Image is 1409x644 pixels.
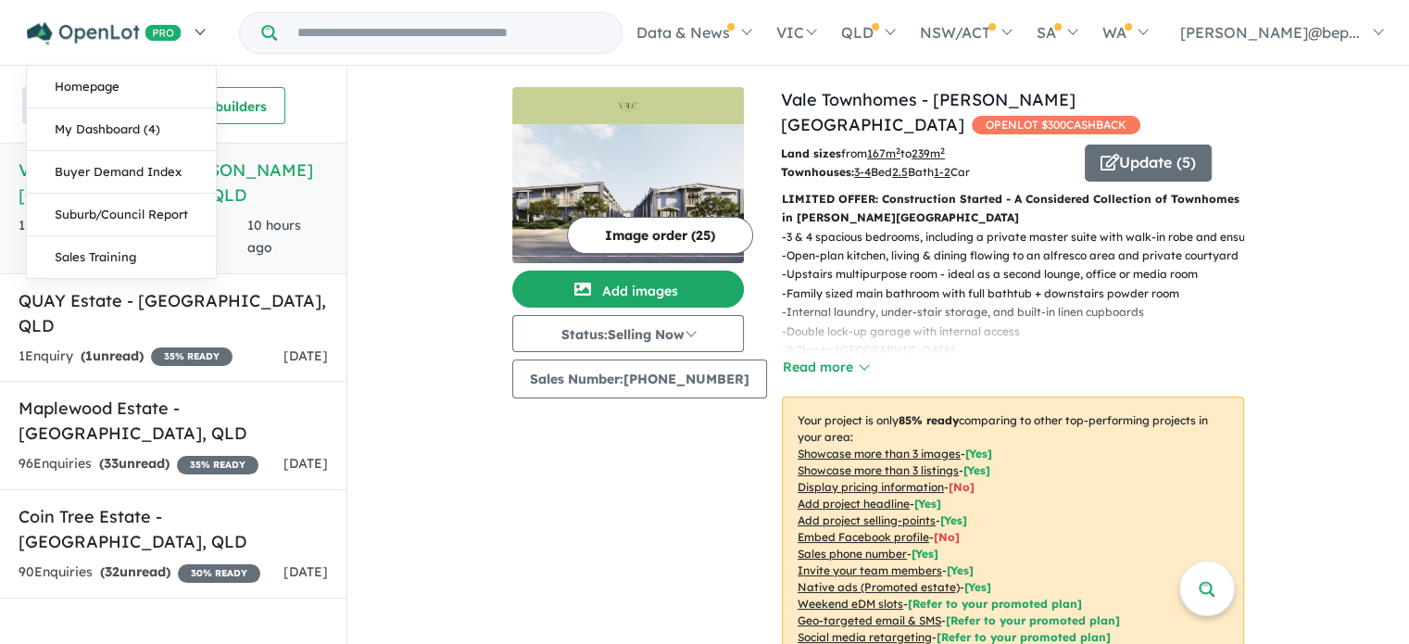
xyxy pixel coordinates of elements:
h5: Vale Townhomes - [PERSON_NAME][GEOGRAPHIC_DATA] , QLD [19,158,328,208]
span: [Yes] [964,580,991,594]
a: My Dashboard (4) [27,108,216,151]
p: - Open-plan kitchen, living & dining flowing to an alfresco area and private courtyard [782,246,1259,265]
a: Homepage [27,66,216,108]
p: - Internal laundry, under-stair storage, and built-in linen cupboards [782,303,1259,322]
u: Add project selling-points [798,513,936,527]
strong: ( unread) [81,347,144,364]
p: - Family sized main bathroom with full bathtub + downstairs powder room [782,284,1259,303]
u: Sales phone number [798,547,907,561]
img: Vale Townhomes - Bray Park Logo [520,95,736,117]
a: Vale Townhomes - [PERSON_NAME][GEOGRAPHIC_DATA] [781,89,1076,135]
h5: Maplewood Estate - [GEOGRAPHIC_DATA] , QLD [19,396,328,446]
p: - Upstairs multipurpose room - ideal as a second lounge, office or media room [782,265,1259,284]
h5: Coin Tree Estate - [GEOGRAPHIC_DATA] , QLD [19,504,328,554]
img: Openlot PRO Logo White [27,22,182,45]
span: [DATE] [283,455,328,472]
p: - 3 & 4 spacious bedrooms, including a private master suite with walk-in robe and ensuite [782,228,1259,246]
span: [ No ] [949,480,975,494]
b: 85 % ready [899,413,959,427]
span: 10 hours ago [247,217,301,256]
span: 1 [85,347,93,364]
button: Add images [512,271,744,308]
u: 3-4 [854,165,871,179]
u: 167 m [867,146,900,160]
span: [ Yes ] [912,547,938,561]
h5: QUAY Estate - [GEOGRAPHIC_DATA] , QLD [19,288,328,338]
span: [ Yes ] [965,447,992,461]
u: Invite your team members [798,563,942,577]
span: [DATE] [283,563,328,580]
sup: 2 [896,145,900,156]
b: Land sizes [781,146,841,160]
u: Showcase more than 3 images [798,447,961,461]
div: 90 Enquir ies [19,562,260,584]
span: [PERSON_NAME]@bep... [1180,23,1360,42]
span: OPENLOT $ 300 CASHBACK [972,116,1140,134]
u: Social media retargeting [798,630,932,644]
span: 33 [104,455,119,472]
span: [Refer to your promoted plan] [937,630,1111,644]
a: Vale Townhomes - Bray Park LogoVale Townhomes - Bray Park [512,87,744,263]
a: Sales Training [27,236,216,278]
u: Native ads (Promoted estate) [798,580,960,594]
button: Update (5) [1085,145,1212,182]
p: Bed Bath Car [781,163,1071,182]
u: 239 m [912,146,945,160]
span: 30 % READY [178,564,260,583]
span: 35 % READY [151,347,233,366]
u: Weekend eDM slots [798,597,903,611]
button: Status:Selling Now [512,315,744,352]
span: 32 [105,563,120,580]
strong: ( unread) [99,455,170,472]
span: to [900,146,945,160]
sup: 2 [940,145,945,156]
u: Geo-targeted email & SMS [798,613,941,627]
u: Showcase more than 3 listings [798,463,959,477]
span: [ Yes ] [940,513,967,527]
span: [ Yes ] [963,463,990,477]
u: Display pricing information [798,480,944,494]
u: 2.5 [892,165,908,179]
button: Read more [782,357,869,378]
p: from [781,145,1071,163]
span: [Refer to your promoted plan] [946,613,1120,627]
span: 35 % READY [177,456,258,474]
div: 96 Enquir ies [19,453,258,475]
span: [Refer to your promoted plan] [908,597,1082,611]
p: - 0.7km to [GEOGRAPHIC_DATA] [782,341,1259,360]
span: [ Yes ] [947,563,974,577]
span: [ Yes ] [914,497,941,511]
p: - Double lock-up garage with internal access [782,322,1259,341]
div: 12 Enquir ies [19,215,247,259]
a: Suburb/Council Report [27,194,216,236]
b: Townhouses: [781,165,854,179]
button: Sales Number:[PHONE_NUMBER] [512,360,767,398]
img: Vale Townhomes - Bray Park [512,124,744,263]
u: Add project headline [798,497,910,511]
button: Image order (25) [567,217,753,254]
a: Buyer Demand Index [27,151,216,194]
p: LIMITED OFFER: Construction Started - A Considered Collection of Townhomes in [PERSON_NAME][GEOGR... [782,190,1244,228]
span: [DATE] [283,347,328,364]
u: 1-2 [934,165,950,179]
u: Embed Facebook profile [798,530,929,544]
strong: ( unread) [100,563,170,580]
input: Try estate name, suburb, builder or developer [281,13,618,53]
span: [ No ] [934,530,960,544]
div: 1 Enquir y [19,346,233,368]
